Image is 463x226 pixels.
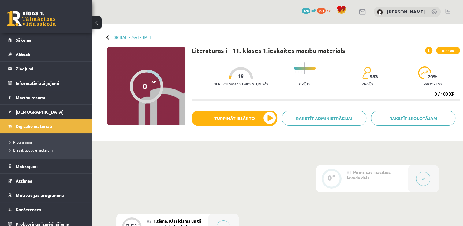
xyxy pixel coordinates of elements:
[16,37,31,43] span: Sākums
[328,175,332,181] div: 0
[9,139,86,145] a: Programma
[8,202,84,217] a: Konferences
[301,64,302,66] img: icon-short-line-57e1e144782c952c97e751825c79c345078a6d821885a25fce030b3d8c18986b.svg
[16,62,84,76] legend: Ziņojumi
[8,62,84,76] a: Ziņojumi
[301,71,302,73] img: icon-short-line-57e1e144782c952c97e751825c79c345078a6d821885a25fce030b3d8c18986b.svg
[151,79,156,84] span: XP
[16,109,64,115] span: [DEMOGRAPHIC_DATA]
[371,111,455,126] a: Rakstīt skolotājam
[317,8,334,13] a: 293 xp
[192,47,345,54] h1: Literatūras i - 11. klases 1.ieskaites mācību materiāls
[16,95,45,100] span: Mācību resursi
[147,219,151,224] span: #2
[16,76,84,90] legend: Informatīvie ziņojumi
[347,169,391,180] span: Pirms sāc mācīties. Ievada daļa.
[7,11,56,26] a: Rīgas 1. Tālmācības vidusskola
[8,90,84,104] a: Mācību resursi
[298,71,299,73] img: icon-short-line-57e1e144782c952c97e751825c79c345078a6d821885a25fce030b3d8c18986b.svg
[8,188,84,202] a: Motivācijas programma
[8,105,84,119] a: [DEMOGRAPHIC_DATA]
[377,9,383,15] img: Kitija Borkovska
[8,76,84,90] a: Informatīvie ziņojumi
[418,66,431,79] img: icon-progress-161ccf0a02000e728c5f80fcf4c31c7af3da0e1684b2b1d7c360e028c24a22f1.svg
[332,174,336,178] div: XP
[9,147,86,153] a: Biežāk uzdotie jautājumi
[317,8,326,14] span: 293
[282,111,366,126] a: Rakstīt administrācijai
[16,207,41,212] span: Konferences
[16,51,30,57] span: Aktuāli
[362,82,375,86] p: apgūst
[298,64,299,66] img: icon-short-line-57e1e144782c952c97e751825c79c345078a6d821885a25fce030b3d8c18986b.svg
[8,159,84,173] a: Maksājumi
[370,74,378,79] span: 583
[16,192,64,198] span: Motivācijas programma
[387,9,425,15] a: [PERSON_NAME]
[311,8,316,13] span: mP
[302,8,310,14] span: 328
[295,64,296,66] img: icon-short-line-57e1e144782c952c97e751825c79c345078a6d821885a25fce030b3d8c18986b.svg
[8,174,84,188] a: Atzīmes
[299,82,310,86] p: Grūts
[238,73,244,79] span: 18
[143,81,147,91] div: 0
[428,74,438,79] span: 20 %
[16,159,84,173] legend: Maksājumi
[347,170,351,175] span: #1
[295,71,296,73] img: icon-short-line-57e1e144782c952c97e751825c79c345078a6d821885a25fce030b3d8c18986b.svg
[362,66,371,79] img: students-c634bb4e5e11cddfef0936a35e636f08e4e9abd3cc4e673bd6f9a4125e45ecb1.svg
[16,123,52,129] span: Digitālie materiāli
[9,140,32,145] span: Programma
[8,33,84,47] a: Sākums
[436,47,460,54] span: XP 100
[424,82,442,86] p: progress
[9,148,54,153] span: Biežāk uzdotie jautājumi
[8,119,84,133] a: Digitālie materiāli
[213,82,268,86] p: Nepieciešamais laiks stundās
[8,47,84,61] a: Aktuāli
[113,35,151,40] a: Digitālie materiāli
[327,8,330,13] span: xp
[192,111,277,126] button: Turpināt iesākto
[16,178,32,183] span: Atzīmes
[302,8,316,13] a: 328 mP
[304,62,305,74] img: icon-long-line-d9ea69661e0d244f92f715978eff75569469978d946b2353a9bb055b3ed8787d.svg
